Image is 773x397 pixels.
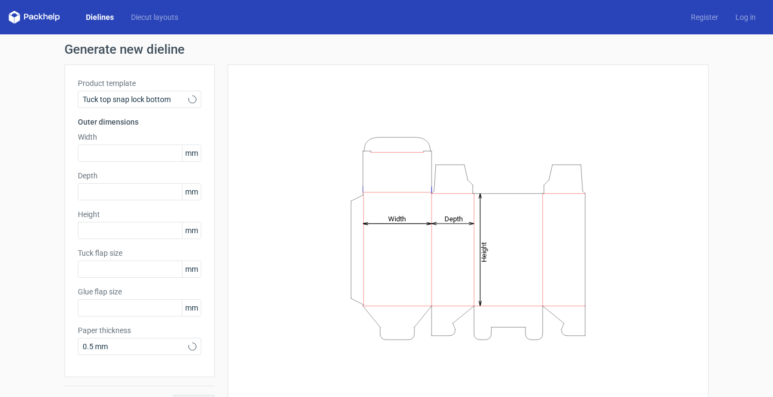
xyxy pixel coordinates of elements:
tspan: Width [388,214,406,222]
h1: Generate new dieline [64,43,709,56]
tspan: Depth [444,214,463,222]
label: Depth [78,170,201,181]
label: Height [78,209,201,220]
label: Product template [78,78,201,89]
span: mm [182,222,201,239]
tspan: Height [480,242,488,262]
span: mm [182,300,201,316]
label: Glue flap size [78,286,201,297]
h3: Outer dimensions [78,117,201,127]
span: mm [182,145,201,161]
a: Register [682,12,727,23]
a: Diecut layouts [122,12,187,23]
label: Width [78,132,201,142]
span: 0.5 mm [83,341,188,352]
label: Tuck flap size [78,248,201,258]
a: Dielines [77,12,122,23]
span: mm [182,184,201,200]
span: mm [182,261,201,277]
span: Tuck top snap lock bottom [83,94,188,105]
label: Paper thickness [78,325,201,336]
a: Log in [727,12,764,23]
